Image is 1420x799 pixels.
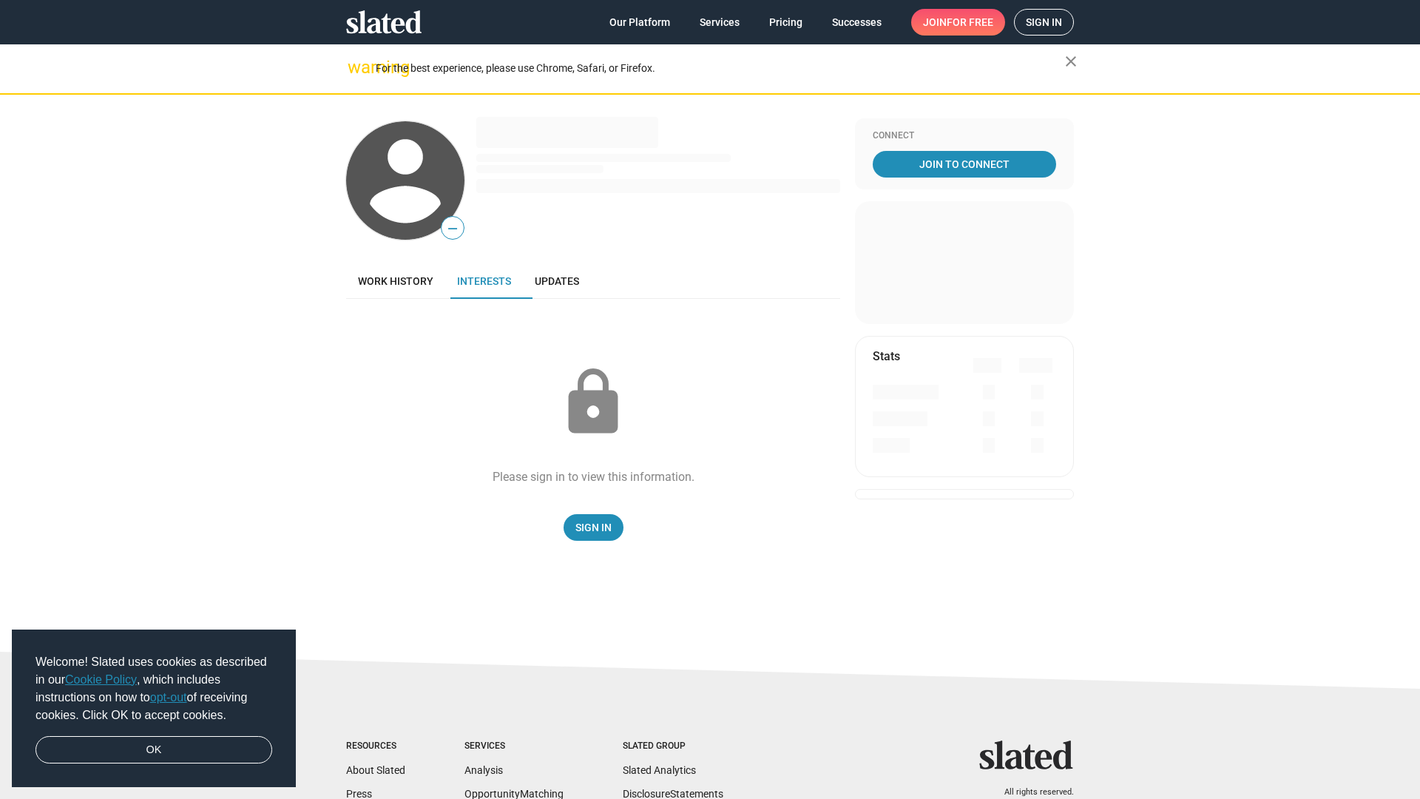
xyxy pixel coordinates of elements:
mat-card-title: Stats [873,348,900,364]
div: Slated Group [623,741,723,752]
a: Successes [820,9,893,36]
a: Our Platform [598,9,682,36]
div: Resources [346,741,405,752]
a: Updates [523,263,591,299]
a: Sign in [1014,9,1074,36]
div: cookieconsent [12,630,296,788]
a: Join To Connect [873,151,1056,178]
a: Slated Analytics [623,764,696,776]
span: Join To Connect [876,151,1053,178]
span: — [442,219,464,238]
div: Services [464,741,564,752]
a: Cookie Policy [65,673,137,686]
a: Sign In [564,514,623,541]
a: opt-out [150,691,187,704]
a: About Slated [346,764,405,776]
span: Our Platform [609,9,670,36]
span: Services [700,9,740,36]
div: For the best experience, please use Chrome, Safari, or Firefox. [376,58,1065,78]
a: Pricing [757,9,814,36]
mat-icon: warning [348,58,365,76]
mat-icon: lock [556,365,630,439]
span: Successes [832,9,882,36]
span: Sign in [1026,10,1062,35]
span: Join [923,9,993,36]
a: Interests [445,263,523,299]
span: Updates [535,275,579,287]
span: Sign In [575,514,612,541]
a: Work history [346,263,445,299]
span: Interests [457,275,511,287]
span: Pricing [769,9,802,36]
div: Connect [873,130,1056,142]
a: dismiss cookie message [35,736,272,764]
a: Analysis [464,764,503,776]
div: Please sign in to view this information. [493,469,694,485]
a: Joinfor free [911,9,1005,36]
span: for free [947,9,993,36]
a: Services [688,9,751,36]
span: Welcome! Slated uses cookies as described in our , which includes instructions on how to of recei... [35,653,272,724]
mat-icon: close [1062,53,1080,70]
span: Work history [358,275,433,287]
